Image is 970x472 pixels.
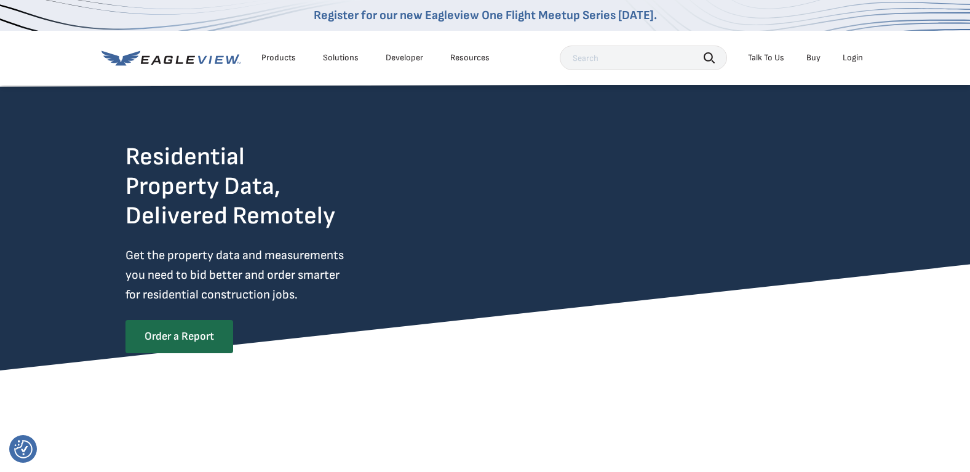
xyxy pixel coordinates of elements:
button: Consent Preferences [14,440,33,458]
input: Search [560,46,727,70]
div: Talk To Us [748,52,784,63]
a: Buy [806,52,821,63]
div: Solutions [323,52,359,63]
div: Login [843,52,863,63]
a: Developer [386,52,423,63]
div: Products [261,52,296,63]
div: Resources [450,52,490,63]
h2: Residential Property Data, Delivered Remotely [125,142,335,231]
a: Order a Report [125,320,233,353]
a: Register for our new Eagleview One Flight Meetup Series [DATE]. [314,8,657,23]
img: Revisit consent button [14,440,33,458]
p: Get the property data and measurements you need to bid better and order smarter for residential c... [125,246,395,305]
